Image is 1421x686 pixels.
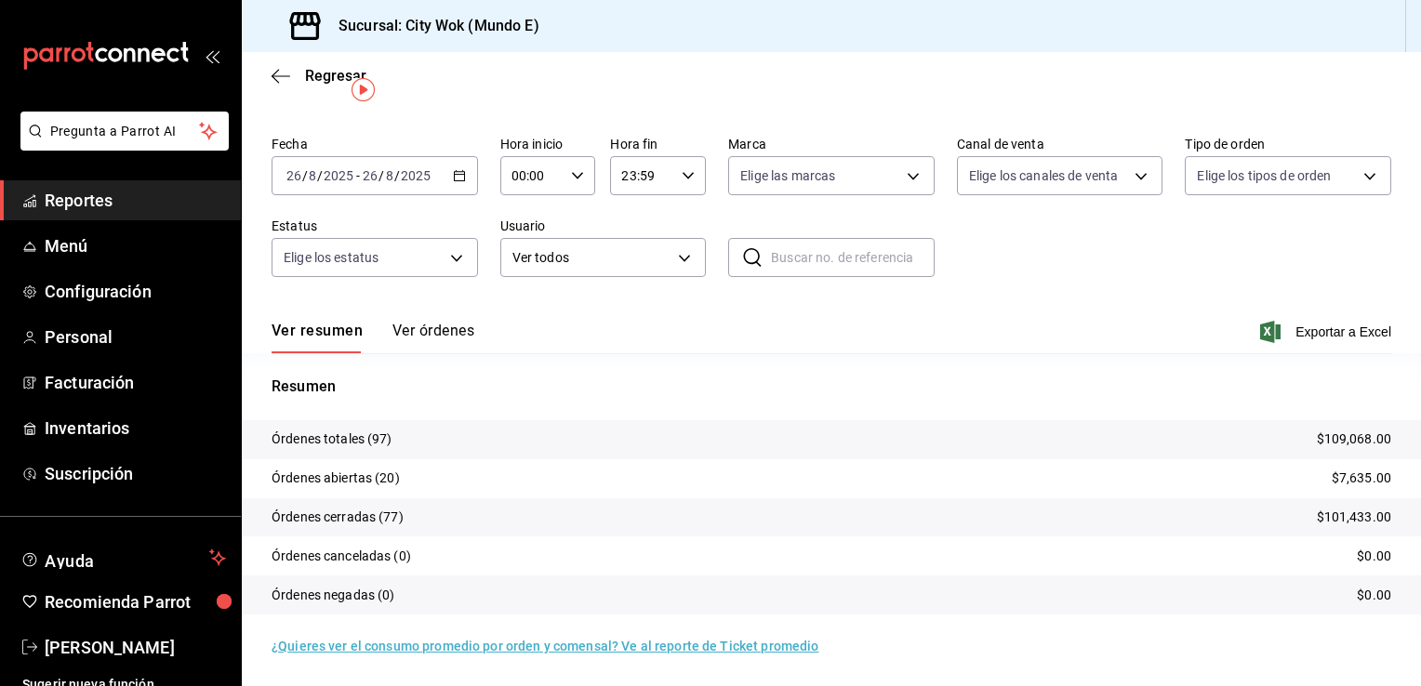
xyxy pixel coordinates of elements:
button: Exportar a Excel [1264,321,1391,343]
p: Órdenes totales (97) [272,429,392,449]
button: Regresar [272,67,366,85]
img: Tooltip marker [352,78,375,101]
span: Regresar [305,67,366,85]
span: Facturación [45,370,226,395]
p: $101,433.00 [1317,508,1391,527]
span: [PERSON_NAME] [45,635,226,660]
span: Personal [45,324,226,350]
label: Canal de venta [957,138,1163,151]
a: ¿Quieres ver el consumo promedio por orden y comensal? Ve al reporte de Ticket promedio [272,639,818,653]
input: -- [385,168,394,183]
span: Elige los canales de venta [969,166,1118,185]
input: ---- [323,168,354,183]
span: / [302,168,308,183]
span: Ayuda [45,547,202,569]
input: -- [308,168,317,183]
button: Pregunta a Parrot AI [20,112,229,151]
label: Fecha [272,138,478,151]
button: open_drawer_menu [205,48,219,63]
p: $109,068.00 [1317,429,1391,449]
p: Órdenes canceladas (0) [272,547,411,566]
span: Inventarios [45,416,226,441]
span: Suscripción [45,461,226,486]
span: Menú [45,233,226,258]
span: Ver todos [512,248,672,268]
button: Ver resumen [272,322,363,353]
label: Tipo de orden [1185,138,1391,151]
input: -- [362,168,378,183]
p: Órdenes abiertas (20) [272,468,400,488]
label: Marca [728,138,935,151]
label: Estatus [272,219,478,232]
p: Órdenes negadas (0) [272,586,395,605]
div: navigation tabs [272,322,474,353]
span: - [356,168,360,183]
span: / [394,168,400,183]
span: Recomienda Parrot [45,589,226,614]
input: -- [286,168,302,183]
label: Hora fin [610,138,706,151]
button: Ver órdenes [392,322,474,353]
span: Pregunta a Parrot AI [50,122,200,141]
span: / [317,168,323,183]
a: Pregunta a Parrot AI [13,135,229,154]
span: Elige los tipos de orden [1197,166,1331,185]
label: Hora inicio [500,138,596,151]
p: $0.00 [1357,586,1391,605]
p: $0.00 [1357,547,1391,566]
p: $7,635.00 [1332,468,1391,488]
h3: Sucursal: City Wok (Mundo E) [324,15,539,37]
span: Elige los estatus [284,248,378,267]
span: Configuración [45,279,226,304]
span: / [378,168,384,183]
span: Reportes [45,188,226,213]
label: Usuario [500,219,707,232]
span: Elige las marcas [740,166,835,185]
p: Órdenes cerradas (77) [272,508,404,527]
input: ---- [400,168,432,183]
p: Resumen [272,376,1391,398]
input: Buscar no. de referencia [771,239,935,276]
